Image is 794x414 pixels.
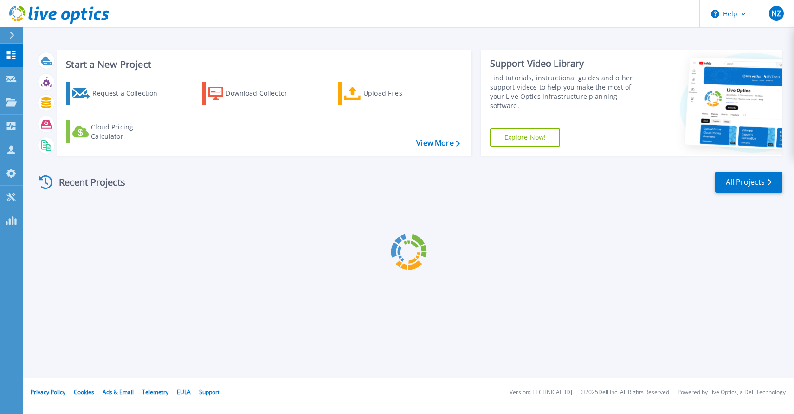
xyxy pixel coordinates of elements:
[490,58,643,70] div: Support Video Library
[490,128,561,147] a: Explore Now!
[177,388,191,396] a: EULA
[771,10,781,17] span: NZ
[510,389,572,395] li: Version: [TECHNICAL_ID]
[678,389,786,395] li: Powered by Live Optics, a Dell Technology
[66,82,169,105] a: Request a Collection
[103,388,134,396] a: Ads & Email
[715,172,782,193] a: All Projects
[66,120,169,143] a: Cloud Pricing Calculator
[581,389,669,395] li: © 2025 Dell Inc. All Rights Reserved
[226,84,300,103] div: Download Collector
[363,84,438,103] div: Upload Files
[490,73,643,110] div: Find tutorials, instructional guides and other support videos to help you make the most of your L...
[74,388,94,396] a: Cookies
[202,82,305,105] a: Download Collector
[142,388,168,396] a: Telemetry
[36,171,138,194] div: Recent Projects
[416,139,459,148] a: View More
[31,388,65,396] a: Privacy Policy
[199,388,219,396] a: Support
[92,84,167,103] div: Request a Collection
[91,123,165,141] div: Cloud Pricing Calculator
[66,59,459,70] h3: Start a New Project
[338,82,441,105] a: Upload Files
